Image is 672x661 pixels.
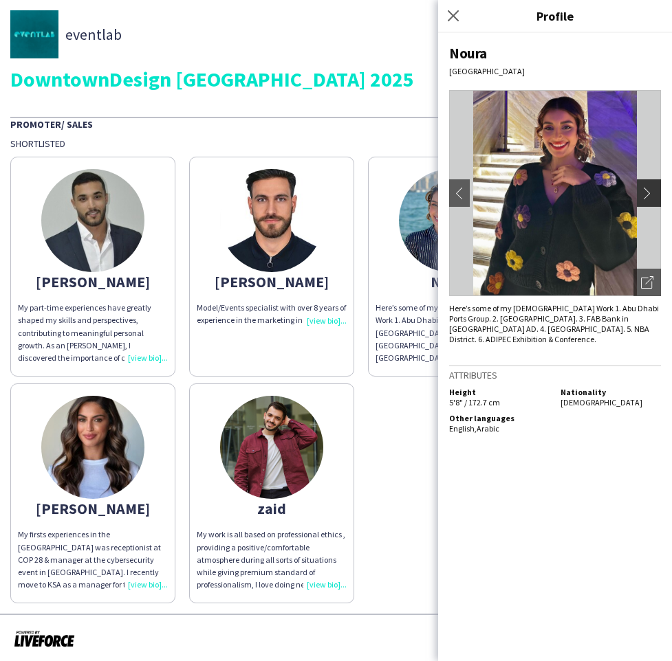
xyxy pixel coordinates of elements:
[10,10,58,58] img: thumb-60290678-f070-4a3b-9add-b9e3e706349e.jpg
[197,302,347,326] div: Model/Events specialist with over 8 years of experience in the marketing industry
[399,169,502,272] img: thumb-4cefcde7-56ff-42bb-9e39-dcc6b6dafb34.jpg
[449,303,661,344] div: Here’s some of my [DEMOGRAPHIC_DATA] Work 1. Abu Dhabi Ports Group. 2. [GEOGRAPHIC_DATA]. 3. FAB ...
[449,44,661,63] div: Noura
[438,7,672,25] h3: Profile
[197,528,347,591] div: My work is all based on professional ethics , providing a positive/comfortable atmosphere during ...
[14,629,75,648] img: Powered by Liveforce
[449,66,661,76] div: [GEOGRAPHIC_DATA]
[477,423,499,434] span: Arabic
[561,397,642,407] span: [DEMOGRAPHIC_DATA]
[197,502,347,515] div: zaid
[449,387,550,397] h5: Height
[449,397,500,407] span: 5'8" / 172.7 cm
[449,423,477,434] span: English ,
[449,413,550,423] h5: Other languages
[65,28,122,41] span: eventlab
[10,69,662,89] div: DowntownDesign [GEOGRAPHIC_DATA] 2025
[376,276,525,288] div: Noura
[376,302,525,364] div: Here’s some of my [DEMOGRAPHIC_DATA] Work 1. Abu Dhabi Ports Group. 2. [GEOGRAPHIC_DATA]. 3. FAB ...
[18,276,168,288] div: [PERSON_NAME]
[220,396,323,499] img: thumb-0abc8545-ac6c-4045-9ff6-bf7ec7d3b2d0.jpg
[18,528,168,591] div: My firsts experiences in the [GEOGRAPHIC_DATA] was receptionist at COP 28 & manager at the cybers...
[449,90,661,296] img: Crew avatar or photo
[561,387,661,397] h5: Nationality
[220,169,323,272] img: thumb-653b9c7585b3b.jpeg
[18,502,168,515] div: [PERSON_NAME]
[10,117,662,131] div: Promoter/ Sales
[41,396,144,499] img: thumb-67ddc7e5ec702.jpeg
[633,269,661,296] div: Open photos pop-in
[10,137,662,150] div: Shortlisted
[197,276,347,288] div: [PERSON_NAME]
[18,302,168,364] div: My part-time experiences have greatly shaped my skills and perspectives, contributing to meaningf...
[41,169,144,272] img: thumb-6656fbc3a5347.jpeg
[449,369,661,381] h3: Attributes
